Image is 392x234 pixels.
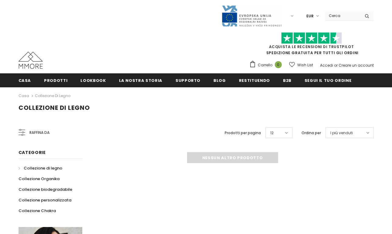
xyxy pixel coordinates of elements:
a: Javni Razpis [221,13,282,18]
a: Prodotti [44,73,67,87]
a: B2B [283,73,291,87]
span: 12 [270,130,274,136]
span: La nostra storia [119,78,162,83]
a: Blog [213,73,226,87]
img: Casi MMORE [19,52,43,69]
a: Collezione Chakra [19,205,56,216]
span: Collezione di legno [24,165,62,171]
a: Casa [19,73,31,87]
a: Wish List [289,60,313,70]
span: Collezione Organika [19,176,60,182]
span: Prodotti [44,78,67,83]
a: Collezione di legno [19,163,62,173]
a: Lookbook [80,73,106,87]
img: Fidati di Pilot Stars [281,32,342,44]
a: Creare un account [339,63,374,68]
span: Raffina da [29,129,49,136]
a: supporto [176,73,200,87]
span: Wish List [297,62,313,68]
span: Blog [213,78,226,83]
span: Casa [19,78,31,83]
span: Collezione personalizzata [19,197,71,203]
a: Accedi [320,63,333,68]
span: SPEDIZIONE GRATUITA PER TUTTI GLI ORDINI [249,35,374,55]
span: Collezione Chakra [19,208,56,214]
span: Segui il tuo ordine [305,78,351,83]
a: Collezione biodegradabile [19,184,72,195]
a: La nostra storia [119,73,162,87]
span: Categorie [19,149,46,155]
span: I più venduti [330,130,353,136]
a: Collezione di legno [35,93,70,98]
span: Collezione di legno [19,103,90,112]
label: Prodotti per pagina [225,130,261,136]
span: or [334,63,338,68]
span: EUR [306,13,314,19]
span: 0 [275,61,282,68]
img: Javni Razpis [221,5,282,27]
span: Carrello [258,62,272,68]
span: B2B [283,78,291,83]
a: Casa [19,92,29,100]
a: Collezione personalizzata [19,195,71,205]
a: Carrello 0 [249,61,285,70]
span: Collezione biodegradabile [19,187,72,192]
label: Ordina per [302,130,321,136]
a: Acquista le recensioni di TrustPilot [269,44,354,49]
a: Segui il tuo ordine [305,73,351,87]
span: Restituendo [239,78,270,83]
a: Collezione Organika [19,173,60,184]
span: supporto [176,78,200,83]
span: Lookbook [80,78,106,83]
a: Restituendo [239,73,270,87]
input: Search Site [325,11,360,20]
